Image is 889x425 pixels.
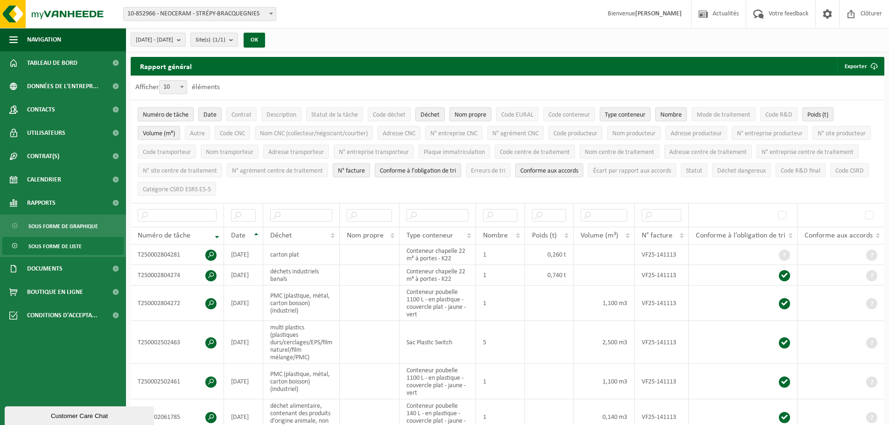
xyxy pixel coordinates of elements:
[660,111,682,118] span: Nombre
[424,149,485,156] span: Plaque immatriculation
[123,7,276,21] span: 10-852966 - NEOCERAM - STRÉPY-BRACQUEGNIES
[226,107,257,121] button: ContratContrat: Activate to sort
[455,111,486,118] span: Nom propre
[501,111,533,118] span: Code EURAL
[5,404,156,425] iframe: chat widget
[430,130,477,137] span: N° entreprise CNC
[27,98,55,121] span: Contacts
[27,51,77,75] span: Tableau de bord
[270,232,292,239] span: Déchet
[227,163,328,177] button: N° agrément centre de traitementN° agrément centre de traitement: Activate to sort
[131,33,186,47] button: [DATE] - [DATE]
[399,286,476,321] td: Conteneur poubelle 1100 L - en plastique - couvercle plat - jaune - vert
[138,163,222,177] button: N° site centre de traitementN° site centre de traitement: Activate to sort
[588,163,676,177] button: Écart par rapport aux accordsÉcart par rapport aux accords: Activate to sort
[185,126,210,140] button: AutreAutre: Activate to sort
[543,107,595,121] button: Code conteneurCode conteneur: Activate to sort
[737,130,803,137] span: N° entreprise producteur
[697,111,750,118] span: Mode de traitement
[635,321,689,364] td: VF25-141113
[466,163,511,177] button: Erreurs de triErreurs de tri: Activate to sort
[520,167,578,174] span: Conforme aux accords
[215,126,250,140] button: Code CNCCode CNC: Activate to sort
[525,265,574,286] td: 0,740 t
[574,286,634,321] td: 1,100 m3
[574,364,634,399] td: 1,100 m3
[2,217,124,235] a: Sous forme de graphique
[27,28,61,51] span: Navigation
[525,244,574,265] td: 0,260 t
[607,126,661,140] button: Nom producteurNom producteur: Activate to sort
[261,107,301,121] button: DescriptionDescription: Activate to sort
[696,232,785,239] span: Conforme à l’obligation de tri
[138,107,194,121] button: Numéro de tâcheNuméro de tâche: Activate to remove sorting
[600,107,651,121] button: Type conteneurType conteneur: Activate to sort
[495,145,575,159] button: Code centre de traitementCode centre de traitement: Activate to sort
[138,145,196,159] button: Code transporteurCode transporteur: Activate to sort
[28,237,82,255] span: Sous forme de liste
[220,130,245,137] span: Code CNC
[781,167,820,174] span: Code R&D final
[515,163,583,177] button: Conforme aux accords : Activate to sort
[581,232,618,239] span: Volume (m³)
[671,130,722,137] span: Adresse producteur
[760,107,798,121] button: Code R&DCode R&amp;D: Activate to sort
[580,145,659,159] button: Nom centre de traitementNom centre de traitement: Activate to sort
[776,163,826,177] button: Code R&D finalCode R&amp;D final: Activate to sort
[138,182,216,196] button: Catégorie CSRD ESRS E5-5Catégorie CSRD ESRS E5-5: Activate to sort
[2,237,124,255] a: Sous forme de liste
[756,145,859,159] button: N° entreprise centre de traitementN° entreprise centre de traitement: Activate to sort
[375,163,461,177] button: Conforme à l’obligation de tri : Activate to sort
[548,126,602,140] button: Code producteurCode producteur: Activate to sort
[224,364,263,399] td: [DATE]
[138,232,190,239] span: Numéro de tâche
[635,364,689,399] td: VF25-141113
[805,232,873,239] span: Conforme aux accords
[492,130,539,137] span: N° agrément CNC
[27,191,56,215] span: Rapports
[124,7,276,21] span: 10-852966 - NEOCERAM - STRÉPY-BRACQUEGNIES
[263,145,329,159] button: Adresse transporteurAdresse transporteur: Activate to sort
[143,111,189,118] span: Numéro de tâche
[399,364,476,399] td: Conteneur poubelle 1100 L - en plastique - couvercle plat - jaune - vert
[231,232,245,239] span: Date
[378,126,420,140] button: Adresse CNCAdresse CNC: Activate to sort
[380,167,456,174] span: Conforme à l’obligation de tri
[136,33,173,47] span: [DATE] - [DATE]
[812,126,871,140] button: N° site producteurN° site producteur : Activate to sort
[487,126,544,140] button: N° agrément CNCN° agrément CNC: Activate to sort
[476,321,525,364] td: 5
[471,167,505,174] span: Erreurs de tri
[612,130,656,137] span: Nom producteur
[190,33,238,47] button: Site(s)(1/1)
[593,167,671,174] span: Écart par rapport aux accords
[605,111,645,118] span: Type conteneur
[268,149,324,156] span: Adresse transporteur
[263,265,340,286] td: déchets industriels banals
[160,81,187,94] span: 10
[27,168,61,191] span: Calendrier
[655,107,687,121] button: NombreNombre: Activate to sort
[532,232,557,239] span: Poids (t)
[27,280,83,304] span: Boutique en ligne
[802,107,833,121] button: Poids (t)Poids (t): Activate to sort
[263,286,340,321] td: PMC (plastique, métal, carton boisson) (industriel)
[399,265,476,286] td: Conteneur chapelle 22 m³ à portes - K22
[263,244,340,265] td: carton plat
[255,126,373,140] button: Nom CNC (collecteur/négociant/courtier)Nom CNC (collecteur/négociant/courtier): Activate to sort
[476,265,525,286] td: 1
[131,244,224,265] td: T250002804281
[399,321,476,364] td: Sac Plastic Switch
[198,107,222,121] button: DateDate: Activate to sort
[496,107,539,121] button: Code EURALCode EURAL: Activate to sort
[143,167,217,174] span: N° site centre de traitement
[373,111,406,118] span: Code déchet
[635,244,689,265] td: VF25-141113
[196,33,225,47] span: Site(s)
[669,149,747,156] span: Adresse centre de traitement
[548,111,590,118] span: Code conteneur
[415,107,445,121] button: DéchetDéchet: Activate to sort
[203,111,217,118] span: Date
[131,57,201,76] h2: Rapport général
[27,75,98,98] span: Données de l'entrepr...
